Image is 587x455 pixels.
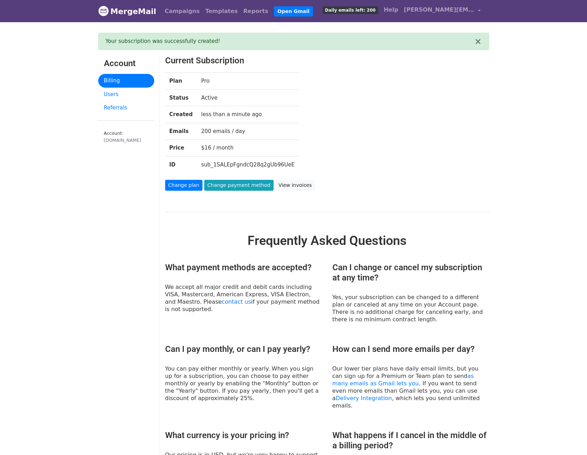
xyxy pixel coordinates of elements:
p: Our lower tier plans have daily email limits, but you can sign up for a Premium or Team plan to s... [332,365,489,409]
h3: Account [104,58,149,69]
p: We accept all major credit and debit cards including VISA, Mastercard, American Express, VISA Ele... [165,283,322,313]
td: Active [197,89,299,106]
span: [PERSON_NAME][EMAIL_ADDRESS][PERSON_NAME][DOMAIN_NAME] [404,6,474,14]
th: Price [165,140,197,157]
img: MergeMail logo [98,6,109,16]
small: Account: [104,131,149,144]
h3: How can I send more emails per day? [332,344,489,354]
a: Change plan [165,180,202,191]
p: Yes, your subscription can be changed to a different plan or canceled at any time on your Account... [332,293,489,323]
a: Daily emails left: 200 [320,3,381,17]
td: Pro [197,73,299,90]
h3: What payment methods are accepted? [165,263,322,273]
h3: Can I change or cancel my subscription at any time? [332,263,489,283]
a: View invoices [275,180,315,191]
span: Daily emails left: 200 [323,6,378,14]
a: contact us [222,298,251,305]
a: as many emails as Gmail lets you [332,373,474,387]
h2: Frequently Asked Questions [165,233,489,248]
th: Plan [165,73,197,90]
a: Referrals [98,101,154,115]
a: Open Gmail [274,6,313,17]
a: Campaigns [162,4,202,18]
button: × [474,37,481,46]
h3: Current Subscription [165,56,461,66]
a: Change payment method [204,180,274,191]
a: Billing [98,74,154,88]
a: Templates [202,4,241,18]
a: [PERSON_NAME][EMAIL_ADDRESS][PERSON_NAME][DOMAIN_NAME] [401,3,483,19]
th: Status [165,89,197,106]
h3: What happens if I cancel in the middle of a billing period? [332,430,489,451]
div: [DOMAIN_NAME] [104,137,149,144]
h3: What currency is your pricing in? [165,430,322,441]
a: MergeMail [98,4,156,19]
a: Users [98,88,154,101]
td: sub_1SALEpFgndcQ28q2gUb96UeE [197,156,299,173]
p: You can pay either monthly or yearly. When you sign up for a subscription, you can choose to pay ... [165,365,322,402]
th: Created [165,106,197,123]
div: Your subscription was successfully created! [106,37,475,45]
td: $16 / month [197,140,299,157]
th: ID [165,156,197,173]
td: 200 emails / day [197,123,299,140]
th: Emails [165,123,197,140]
h3: Can I pay monthly, or can I pay yearly? [165,344,322,354]
a: Reports [241,4,271,18]
a: Help [381,3,401,17]
td: less than a minute ago [197,106,299,123]
a: Delivery Integration [336,395,392,402]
